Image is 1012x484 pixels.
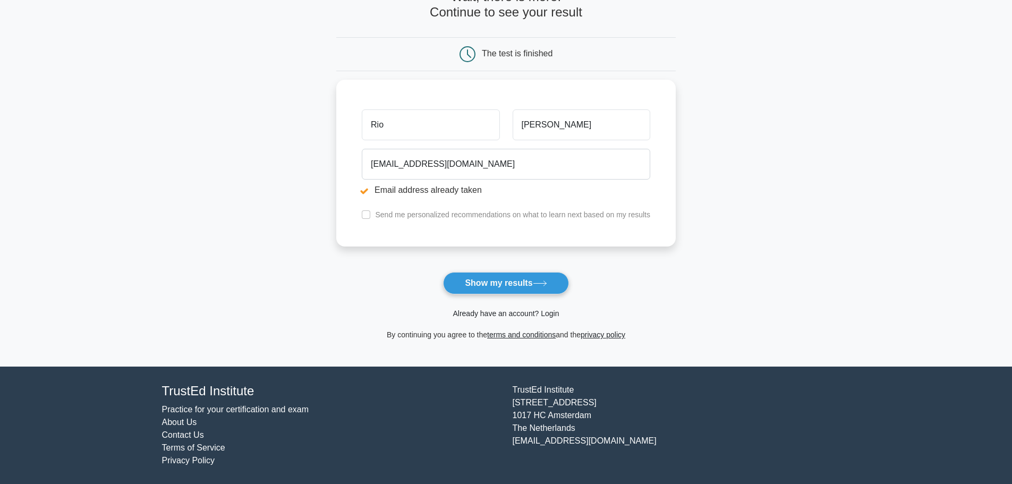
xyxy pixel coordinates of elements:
label: Send me personalized recommendations on what to learn next based on my results [375,210,650,219]
div: By continuing you agree to the and the [330,328,682,341]
input: Last name [513,109,650,140]
a: Privacy Policy [162,456,215,465]
input: First name [362,109,499,140]
li: Email address already taken [362,184,650,197]
a: Terms of Service [162,443,225,452]
a: terms and conditions [487,330,556,339]
a: Contact Us [162,430,204,439]
button: Show my results [443,272,568,294]
a: Practice for your certification and exam [162,405,309,414]
input: Email [362,149,650,180]
a: privacy policy [581,330,625,339]
div: The test is finished [482,49,552,58]
a: About Us [162,418,197,427]
div: TrustEd Institute [STREET_ADDRESS] 1017 HC Amsterdam The Netherlands [EMAIL_ADDRESS][DOMAIN_NAME] [506,384,857,467]
h4: TrustEd Institute [162,384,500,399]
a: Already have an account? Login [453,309,559,318]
